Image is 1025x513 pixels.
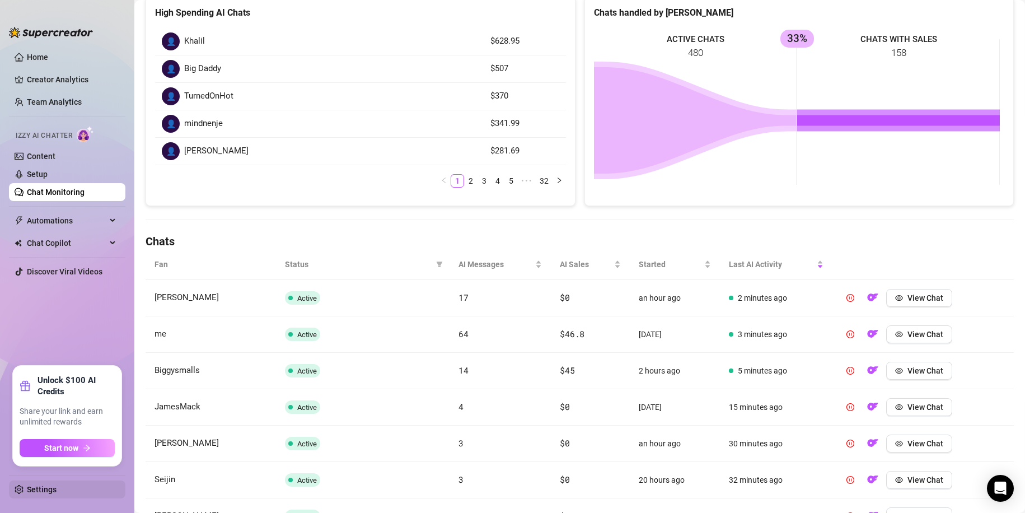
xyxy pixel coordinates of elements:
span: 17 [458,292,468,303]
a: OF [864,478,882,487]
div: 👤 [162,142,180,160]
a: OF [864,332,882,341]
span: pause-circle [846,294,854,302]
h4: Chats [146,234,1014,249]
article: $370 [490,90,559,103]
span: 64 [458,328,468,339]
a: 4 [492,175,504,187]
button: right [553,174,566,188]
span: pause-circle [846,367,854,375]
span: AI Sales [560,258,612,271]
span: Start now [44,444,78,453]
strong: Unlock $100 AI Credits [38,375,115,397]
a: Creator Analytics [27,71,116,88]
span: Big Daddy [184,62,221,76]
span: View Chat [907,366,943,375]
img: OF [867,328,878,339]
span: pause-circle [846,440,854,447]
button: OF [864,435,882,453]
span: ••• [518,174,536,188]
td: 32 minutes ago [720,462,832,498]
span: eye [895,330,903,338]
div: High Spending AI Chats [155,6,566,20]
a: 32 [536,175,552,187]
img: OF [867,365,878,376]
span: Share your link and earn unlimited rewards [20,406,115,428]
span: 3 minutes ago [738,330,787,339]
span: Active [297,294,317,302]
img: Chat Copilot [15,239,22,247]
span: Seijin [155,474,175,484]
span: View Chat [907,330,943,339]
button: View Chat [886,471,952,489]
span: right [556,177,563,184]
li: 4 [491,174,504,188]
div: Open Intercom Messenger [987,475,1014,502]
span: $0 [560,292,569,303]
img: OF [867,437,878,449]
li: 5 [504,174,518,188]
li: 2 [464,174,478,188]
span: Active [297,367,317,375]
span: View Chat [907,439,943,448]
span: View Chat [907,293,943,302]
button: View Chat [886,398,952,416]
a: OF [864,441,882,450]
a: 2 [465,175,477,187]
span: [PERSON_NAME] [184,144,249,158]
a: OF [864,369,882,377]
img: OF [867,474,878,485]
li: 1 [451,174,464,188]
td: [DATE] [630,316,720,353]
div: Chats handled by [PERSON_NAME] [594,6,1005,20]
span: Active [297,330,317,339]
span: eye [895,294,903,302]
article: $341.99 [490,117,559,130]
a: Chat Monitoring [27,188,85,197]
span: eye [895,440,903,447]
span: $46.8 [560,328,584,339]
span: Biggysmalls [155,365,200,375]
span: Khalil [184,35,205,48]
span: 3 [458,474,464,485]
button: View Chat [886,435,952,453]
span: $45 [560,365,574,376]
a: 5 [505,175,517,187]
span: mindnenje [184,117,223,130]
button: left [437,174,451,188]
td: 2 hours ago [630,353,720,389]
button: OF [864,289,882,307]
article: $281.69 [490,144,559,158]
th: Fan [146,249,276,280]
span: gift [20,380,31,391]
span: $0 [560,437,569,449]
span: Chat Copilot [27,234,106,252]
li: Previous Page [437,174,451,188]
a: OF [864,296,882,305]
article: $507 [490,62,559,76]
div: 👤 [162,115,180,133]
span: Status [285,258,432,271]
button: View Chat [886,289,952,307]
span: pause-circle [846,330,854,338]
span: pause-circle [846,476,854,484]
span: 4 [458,401,464,412]
span: [PERSON_NAME] [155,292,219,302]
span: Last AI Activity [729,258,815,271]
img: AI Chatter [77,126,94,142]
li: Next 5 Pages [518,174,536,188]
td: [DATE] [630,389,720,426]
span: View Chat [907,475,943,484]
th: Started [630,249,720,280]
article: $628.95 [490,35,559,48]
span: $0 [560,401,569,412]
button: View Chat [886,325,952,343]
td: 15 minutes ago [720,389,832,426]
li: 32 [536,174,553,188]
a: Setup [27,170,48,179]
img: OF [867,292,878,303]
span: Active [297,440,317,448]
span: TurnedOnHot [184,90,233,103]
th: AI Messages [450,249,551,280]
td: 20 hours ago [630,462,720,498]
